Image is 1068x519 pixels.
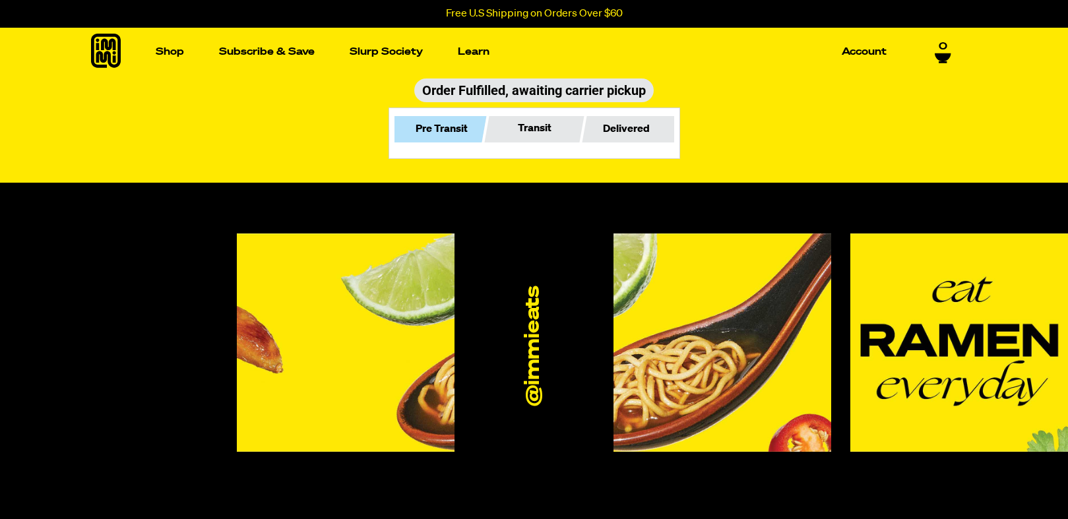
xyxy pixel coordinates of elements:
img: Instagram [613,233,831,452]
a: Shop [150,42,189,62]
a: @immieats [522,286,546,406]
span: Order Fulfilled, awaiting carrier pickup [414,78,654,102]
span: 0 [939,38,947,49]
a: 0 [935,38,951,60]
img: Instagram [237,233,455,452]
img: Instagram [850,233,1068,452]
a: Account [836,42,892,62]
p: Free U.S Shipping on Orders Over $60 [446,8,623,20]
nav: Main navigation [150,28,892,76]
p: Pre Transit [416,123,468,137]
a: Subscribe & Save [214,42,320,62]
p: Transit [517,123,551,137]
a: Slurp Society [344,42,428,62]
p: Delivered [603,123,650,137]
a: Learn [453,42,495,62]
